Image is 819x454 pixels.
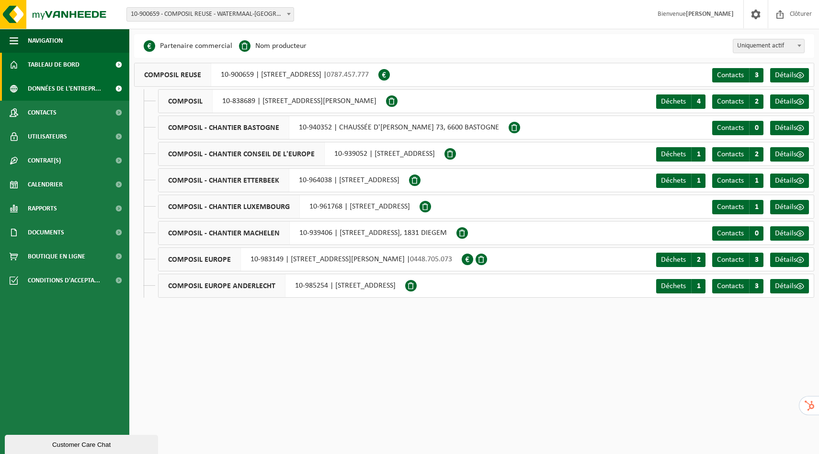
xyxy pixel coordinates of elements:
[159,274,285,297] span: COMPOSIL EUROPE ANDERLECHT
[749,226,763,241] span: 0
[159,195,300,218] span: COMPOSIL - CHANTIER LUXEMBOURG
[749,253,763,267] span: 3
[159,90,213,113] span: COMPOSIL
[159,169,289,192] span: COMPOSIL - CHANTIER ETTERBEEK
[691,279,705,293] span: 1
[691,174,705,188] span: 1
[661,256,686,264] span: Déchets
[158,116,509,140] div: 10-940352 | CHAUSSÉE D'[PERSON_NAME] 73, 6600 BASTOGNE
[28,101,57,125] span: Contacts
[717,177,744,185] span: Contacts
[749,147,763,162] span: 2
[134,63,378,87] div: 10-900659 | [STREET_ADDRESS] |
[28,221,64,244] span: Documents
[135,63,211,86] span: COMPOSIL REUSE
[770,147,809,162] a: Détails
[733,39,805,53] span: Uniquement actif
[712,68,763,82] a: Contacts 3
[717,230,744,237] span: Contacts
[717,98,744,105] span: Contacts
[749,121,763,135] span: 0
[327,71,369,79] span: 0787.457.777
[656,147,705,162] a: Déchets 1
[686,11,734,18] strong: [PERSON_NAME]
[775,151,796,158] span: Détails
[28,125,67,149] span: Utilisateurs
[159,116,289,139] span: COMPOSIL - CHANTIER BASTOGNE
[28,173,63,197] span: Calendrier
[717,151,744,158] span: Contacts
[775,203,796,211] span: Détails
[775,256,796,264] span: Détails
[749,279,763,293] span: 3
[712,121,763,135] a: Contacts 0
[410,256,452,263] span: 0448.705.073
[661,151,686,158] span: Déchets
[661,282,686,290] span: Déchets
[126,7,294,22] span: 10-900659 - COMPOSIL REUSE - WATERMAAL-BOSVOORDE
[144,39,232,53] li: Partenaire commercial
[749,174,763,188] span: 1
[691,253,705,267] span: 2
[712,279,763,293] a: Contacts 3
[159,142,325,165] span: COMPOSIL - CHANTIER CONSEIL DE L'EUROPE
[717,71,744,79] span: Contacts
[712,226,763,241] a: Contacts 0
[158,195,420,219] div: 10-961768 | [STREET_ADDRESS]
[691,94,705,109] span: 4
[775,282,796,290] span: Détails
[717,124,744,132] span: Contacts
[158,247,462,271] div: 10-983149 | [STREET_ADDRESS][PERSON_NAME] |
[712,147,763,162] a: Contacts 2
[28,53,80,77] span: Tableau de bord
[28,29,63,53] span: Navigation
[775,177,796,185] span: Détails
[717,282,744,290] span: Contacts
[656,279,705,293] a: Déchets 1
[28,149,61,173] span: Contrat(s)
[712,200,763,214] a: Contacts 1
[127,8,294,21] span: 10-900659 - COMPOSIL REUSE - WATERMAAL-BOSVOORDE
[775,124,796,132] span: Détails
[775,71,796,79] span: Détails
[749,94,763,109] span: 2
[770,226,809,241] a: Détails
[656,174,705,188] a: Déchets 1
[770,94,809,109] a: Détails
[770,121,809,135] a: Détails
[158,168,409,192] div: 10-964038 | [STREET_ADDRESS]
[28,77,101,101] span: Données de l'entrepr...
[770,279,809,293] a: Détails
[770,68,809,82] a: Détails
[239,39,307,53] li: Nom producteur
[661,98,686,105] span: Déchets
[5,433,160,454] iframe: chat widget
[28,244,85,268] span: Boutique en ligne
[770,174,809,188] a: Détails
[28,268,100,292] span: Conditions d'accepta...
[712,174,763,188] a: Contacts 1
[158,274,405,298] div: 10-985254 | [STREET_ADDRESS]
[749,200,763,214] span: 1
[733,39,804,53] span: Uniquement actif
[158,221,456,245] div: 10-939406 | [STREET_ADDRESS], 1831 DIEGEM
[775,98,796,105] span: Détails
[775,230,796,237] span: Détails
[158,142,444,166] div: 10-939052 | [STREET_ADDRESS]
[656,94,705,109] a: Déchets 4
[712,94,763,109] a: Contacts 2
[717,256,744,264] span: Contacts
[661,177,686,185] span: Déchets
[717,203,744,211] span: Contacts
[159,248,241,271] span: COMPOSIL EUROPE
[770,253,809,267] a: Détails
[656,253,705,267] a: Déchets 2
[158,89,386,113] div: 10-838689 | [STREET_ADDRESS][PERSON_NAME]
[691,147,705,162] span: 1
[770,200,809,214] a: Détails
[749,68,763,82] span: 3
[28,197,57,221] span: Rapports
[159,221,290,244] span: COMPOSIL - CHANTIER MACHELEN
[712,253,763,267] a: Contacts 3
